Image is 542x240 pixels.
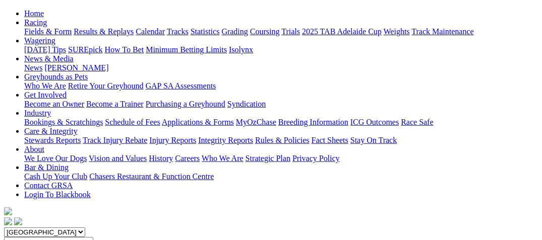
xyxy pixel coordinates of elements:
[146,82,216,90] a: GAP SA Assessments
[191,27,220,36] a: Statistics
[24,109,51,117] a: Industry
[83,136,147,144] a: Track Injury Rebate
[4,217,12,225] img: facebook.svg
[175,154,200,163] a: Careers
[24,127,78,135] a: Care & Integrity
[202,154,244,163] a: Who We Are
[74,27,134,36] a: Results & Replays
[105,118,160,126] a: Schedule of Fees
[146,45,227,54] a: Minimum Betting Limits
[24,18,47,27] a: Racing
[24,163,69,172] a: Bar & Dining
[24,145,44,153] a: About
[136,27,165,36] a: Calendar
[24,181,73,190] a: Contact GRSA
[24,45,538,54] div: Wagering
[412,27,474,36] a: Track Maintenance
[24,63,42,72] a: News
[24,100,538,109] div: Get Involved
[167,27,189,36] a: Tracks
[198,136,253,144] a: Integrity Reports
[44,63,108,72] a: [PERSON_NAME]
[4,207,12,215] img: logo-grsa-white.png
[24,91,67,99] a: Get Involved
[24,82,538,91] div: Greyhounds as Pets
[68,82,144,90] a: Retire Your Greyhound
[255,136,310,144] a: Rules & Policies
[14,217,22,225] img: twitter.svg
[24,172,87,181] a: Cash Up Your Club
[24,27,538,36] div: Racing
[246,154,290,163] a: Strategic Plan
[24,118,538,127] div: Industry
[146,100,225,108] a: Purchasing a Greyhound
[24,54,74,63] a: News & Media
[24,27,72,36] a: Fields & Form
[227,100,266,108] a: Syndication
[24,136,538,145] div: Care & Integrity
[302,27,382,36] a: 2025 TAB Adelaide Cup
[312,136,348,144] a: Fact Sheets
[250,27,280,36] a: Coursing
[350,136,397,144] a: Stay On Track
[401,118,433,126] a: Race Safe
[89,154,147,163] a: Vision and Values
[24,190,91,199] a: Login To Blackbook
[222,27,248,36] a: Grading
[24,72,88,81] a: Greyhounds as Pets
[149,154,173,163] a: History
[24,154,87,163] a: We Love Our Dogs
[24,36,55,45] a: Wagering
[24,136,81,144] a: Stewards Reports
[350,118,399,126] a: ICG Outcomes
[105,45,144,54] a: How To Bet
[24,100,84,108] a: Become an Owner
[24,9,44,18] a: Home
[24,154,538,163] div: About
[229,45,253,54] a: Isolynx
[236,118,276,126] a: MyOzChase
[24,45,66,54] a: [DATE] Tips
[149,136,196,144] a: Injury Reports
[292,154,340,163] a: Privacy Policy
[384,27,410,36] a: Weights
[24,172,538,181] div: Bar & Dining
[281,27,300,36] a: Trials
[24,118,103,126] a: Bookings & Scratchings
[278,118,348,126] a: Breeding Information
[68,45,102,54] a: SUREpick
[89,172,214,181] a: Chasers Restaurant & Function Centre
[24,82,66,90] a: Who We Are
[162,118,234,126] a: Applications & Forms
[86,100,144,108] a: Become a Trainer
[24,63,538,72] div: News & Media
